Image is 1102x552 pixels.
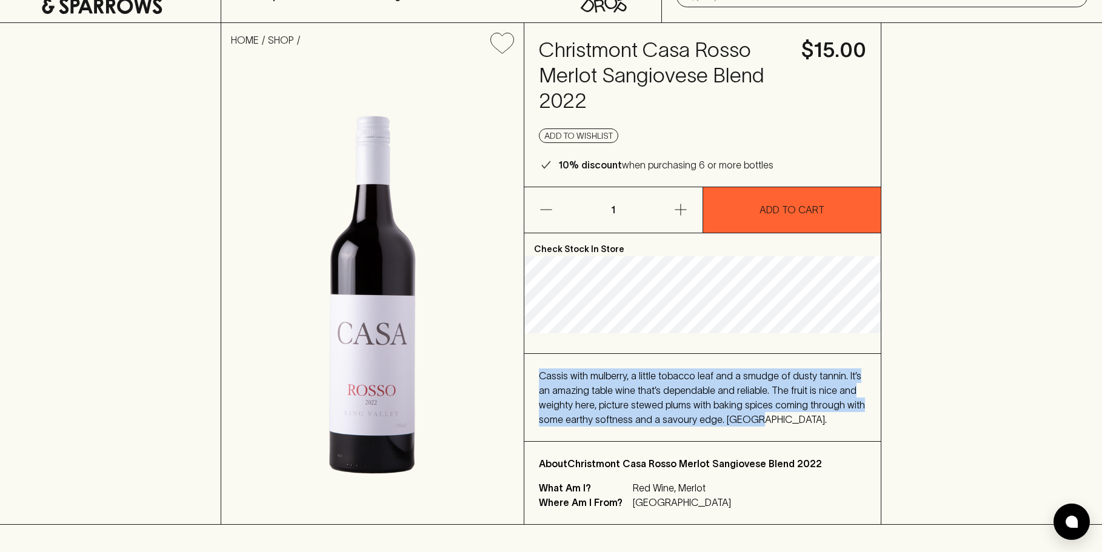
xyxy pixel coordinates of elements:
[268,35,294,45] a: SHOP
[539,38,787,114] h4: Christmont Casa Rosso Merlot Sangiovese Blend 2022
[539,128,618,143] button: Add to wishlist
[524,233,881,256] p: Check Stock In Store
[760,202,824,217] p: ADD TO CART
[801,38,866,63] h4: $15.00
[558,159,622,170] b: 10% discount
[633,481,731,495] p: Red Wine, Merlot
[539,370,865,425] span: Cassis with mulberry, a little tobacco leaf and a smudge of dusty tannin. It’s an amazing table w...
[599,187,628,233] p: 1
[558,158,773,172] p: when purchasing 6 or more bottles
[539,495,630,510] p: Where Am I From?
[486,28,519,59] button: Add to wishlist
[539,456,867,471] p: About Christmont Casa Rosso Merlot Sangiovese Blend 2022
[221,64,524,524] img: 37250.png
[703,187,881,233] button: ADD TO CART
[1066,516,1078,528] img: bubble-icon
[539,481,630,495] p: What Am I?
[633,495,731,510] p: [GEOGRAPHIC_DATA]
[231,35,259,45] a: HOME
